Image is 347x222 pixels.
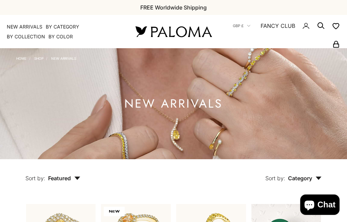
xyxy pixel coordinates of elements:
h1: NEW ARRIVALS [124,99,223,108]
nav: Primary navigation [7,23,119,40]
span: Sort by: [265,175,285,182]
summary: By Collection [7,33,45,40]
button: GBP £ [233,23,250,29]
inbox-online-store-chat: Shopify online store chat [298,195,342,217]
span: Featured [48,175,80,182]
summary: By Category [46,23,79,30]
span: GBP £ [233,23,244,29]
a: Home [16,56,26,60]
p: FREE Worldwide Shipping [140,3,207,12]
nav: Breadcrumb [16,55,76,60]
span: Category [288,175,322,182]
a: FANCY CLUB [261,21,295,30]
a: NEW ARRIVALS [7,23,42,30]
button: Sort by: Category [250,159,337,188]
a: Shop [34,56,43,60]
span: Sort by: [25,175,45,182]
span: NEW [104,207,125,216]
button: Sort by: Featured [10,159,96,188]
nav: Secondary navigation [228,15,340,48]
summary: By Color [48,33,73,40]
a: NEW ARRIVALS [51,56,76,60]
